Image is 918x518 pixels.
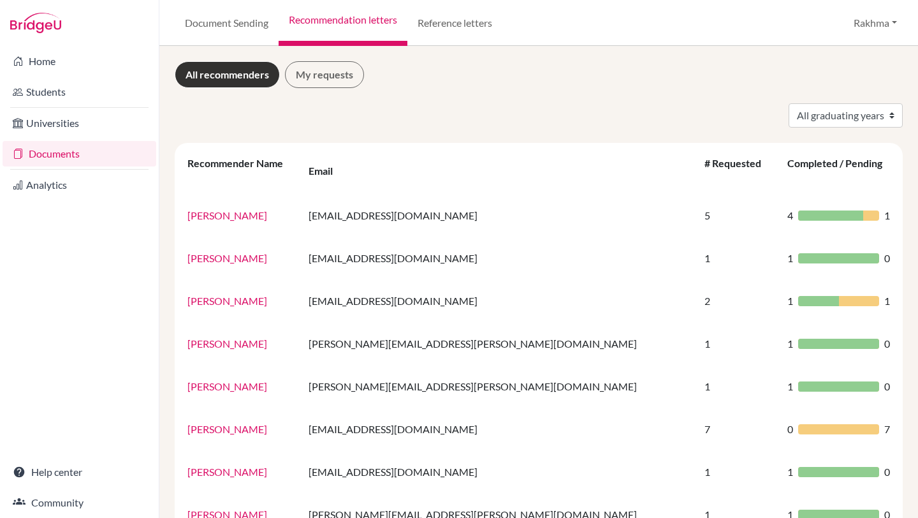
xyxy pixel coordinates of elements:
[3,459,156,485] a: Help center
[884,208,890,223] span: 1
[187,157,283,184] div: Recommender Name
[187,252,267,264] a: [PERSON_NAME]
[187,295,267,307] a: [PERSON_NAME]
[187,209,267,221] a: [PERSON_NAME]
[884,293,890,309] span: 1
[787,422,793,437] span: 0
[3,48,156,74] a: Home
[697,408,780,450] td: 7
[309,165,346,177] div: Email
[301,237,697,279] td: [EMAIL_ADDRESS][DOMAIN_NAME]
[3,490,156,515] a: Community
[787,157,882,184] div: Completed / Pending
[787,293,793,309] span: 1
[301,322,697,365] td: [PERSON_NAME][EMAIL_ADDRESS][PERSON_NAME][DOMAIN_NAME]
[301,194,697,237] td: [EMAIL_ADDRESS][DOMAIN_NAME]
[697,237,780,279] td: 1
[3,172,156,198] a: Analytics
[697,322,780,365] td: 1
[704,157,761,184] div: # Requested
[187,337,267,350] a: [PERSON_NAME]
[787,336,793,352] span: 1
[787,251,793,266] span: 1
[697,279,780,322] td: 2
[884,336,890,352] span: 0
[187,380,267,392] a: [PERSON_NAME]
[301,365,697,408] td: [PERSON_NAME][EMAIL_ADDRESS][PERSON_NAME][DOMAIN_NAME]
[187,466,267,478] a: [PERSON_NAME]
[301,408,697,450] td: [EMAIL_ADDRESS][DOMAIN_NAME]
[3,141,156,166] a: Documents
[884,464,890,480] span: 0
[3,110,156,136] a: Universities
[697,194,780,237] td: 5
[787,464,793,480] span: 1
[884,251,890,266] span: 0
[697,450,780,493] td: 1
[884,379,890,394] span: 0
[884,422,890,437] span: 7
[697,365,780,408] td: 1
[787,208,793,223] span: 4
[285,61,364,88] a: My requests
[787,379,793,394] span: 1
[175,61,280,88] a: All recommenders
[3,79,156,105] a: Students
[848,11,903,35] button: Rakhma
[301,450,697,493] td: [EMAIL_ADDRESS][DOMAIN_NAME]
[301,279,697,322] td: [EMAIL_ADDRESS][DOMAIN_NAME]
[187,423,267,435] a: [PERSON_NAME]
[10,13,61,33] img: Bridge-U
